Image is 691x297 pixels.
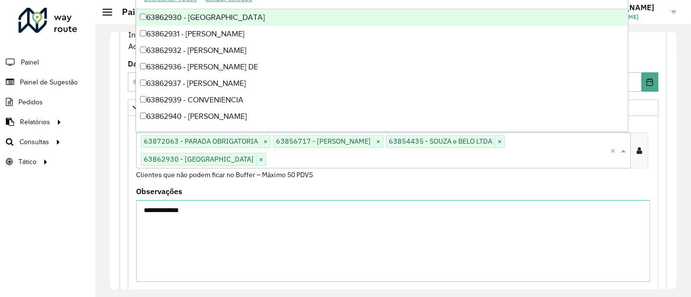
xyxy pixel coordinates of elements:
[256,154,266,165] span: ×
[260,136,270,148] span: ×
[136,108,627,125] div: 63862940 - [PERSON_NAME]
[141,153,256,165] span: 63862930 - [GEOGRAPHIC_DATA]
[641,72,658,92] button: Choose Date
[610,145,619,156] span: Clear all
[136,59,627,75] div: 63862936 - [PERSON_NAME] DE
[112,7,265,17] h2: Painel de Sugestão - Editar registro
[128,58,217,69] label: Data de Vigência Inicial
[128,99,658,116] a: Priorizar Cliente - Não podem ficar no buffer
[495,136,504,148] span: ×
[19,137,49,147] span: Consultas
[136,42,627,59] div: 63862932 - [PERSON_NAME]
[136,185,182,197] label: Observações
[21,57,39,67] span: Painel
[373,136,383,148] span: ×
[128,16,658,52] div: Informe a data de inicio, fim e preencha corretamente os campos abaixo. Ao final, você irá pré-vi...
[136,170,313,179] small: Clientes que não podem ficar no Buffer – Máximo 50 PDVS
[128,116,658,295] div: Priorizar Cliente - Não podem ficar no buffer
[18,97,43,107] span: Pedidos
[20,77,78,87] span: Painel de Sugestão
[18,157,36,167] span: Tático
[20,117,50,127] span: Relatórios
[136,26,627,42] div: 63862931 - [PERSON_NAME]
[136,125,627,141] div: 63862941 - [PERSON_NAME][GEOGRAPHIC_DATA] FER
[141,135,260,147] span: 63872063 - PARADA OBRIGATORIA
[274,135,373,147] span: 63856717 - [PERSON_NAME]
[136,92,627,108] div: 63862939 - CONVENIENCIA
[386,135,495,147] span: 63854435 - SOUZA e BELO LTDA
[136,75,627,92] div: 63862937 - [PERSON_NAME]
[136,9,627,26] div: 63862930 - [GEOGRAPHIC_DATA]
